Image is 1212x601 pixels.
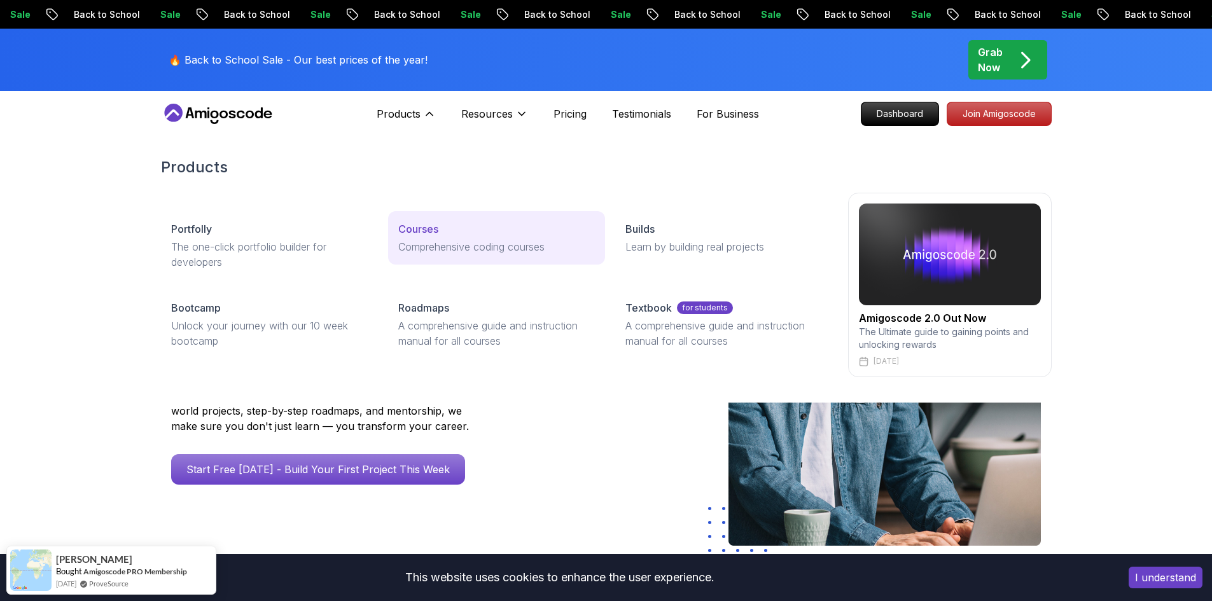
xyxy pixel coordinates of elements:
a: CoursesComprehensive coding courses [388,211,605,265]
a: PortfollyThe one-click portfolio builder for developers [161,211,378,280]
a: Amigoscode PRO Membership [83,566,187,577]
button: Resources [461,106,528,132]
p: Back to School [145,8,232,21]
a: Start Free [DATE] - Build Your First Project This Week [171,454,465,485]
p: Back to School [1046,8,1132,21]
p: Portfolly [171,221,212,237]
p: Grab Now [978,45,1003,75]
a: BootcampUnlock your journey with our 10 week bootcamp [161,290,378,359]
p: Back to School [445,8,532,21]
p: Back to School [896,8,982,21]
p: Resources [461,106,513,121]
div: This website uses cookies to enhance the user experience. [10,563,1110,591]
a: Pricing [554,106,587,121]
a: Textbookfor studentsA comprehensive guide and instruction manual for all courses [615,290,832,359]
a: Testimonials [612,106,671,121]
p: Roadmaps [398,300,449,315]
a: amigoscode 2.0Amigoscode 2.0 Out NowThe Ultimate guide to gaining points and unlocking rewards[DATE] [848,193,1052,377]
img: provesource social proof notification image [10,549,52,591]
p: 🔥 Back to School Sale - Our best prices of the year! [169,52,428,67]
a: ProveSource [89,578,129,589]
p: Products [377,106,421,121]
h2: Products [161,157,1052,177]
img: amigoscode 2.0 [859,204,1041,305]
p: Unlock your journey with our 10 week bootcamp [171,318,368,349]
p: Back to School [596,8,682,21]
span: [PERSON_NAME] [56,554,132,565]
a: For Business [697,106,759,121]
a: Dashboard [861,102,939,126]
span: Bought [56,566,82,576]
p: Sale [682,8,723,21]
p: Sale [81,8,122,21]
p: for students [677,301,733,314]
p: Sale [1132,8,1173,21]
p: Comprehensive coding courses [398,239,595,254]
p: [DATE] [874,356,899,366]
p: Textbook [625,300,672,315]
p: Sale [832,8,873,21]
p: Courses [398,221,438,237]
p: Amigoscode has helped thousands of developers land roles at Amazon, Starling Bank, Mercado Livre,... [171,373,477,434]
p: The Ultimate guide to gaining points and unlocking rewards [859,326,1041,351]
a: Join Amigoscode [947,102,1052,126]
p: Bootcamp [171,300,221,315]
p: Learn by building real projects [625,239,822,254]
p: Back to School [746,8,832,21]
p: Sale [532,8,573,21]
a: RoadmapsA comprehensive guide and instruction manual for all courses [388,290,605,359]
button: Products [377,106,436,132]
p: Builds [625,221,655,237]
button: Accept cookies [1129,567,1202,588]
p: Sale [982,8,1023,21]
p: Sale [382,8,422,21]
p: A comprehensive guide and instruction manual for all courses [398,318,595,349]
p: Sale [232,8,272,21]
p: Join Amigoscode [947,102,1051,125]
span: [DATE] [56,578,76,589]
p: A comprehensive guide and instruction manual for all courses [625,318,822,349]
h2: Amigoscode 2.0 Out Now [859,310,1041,326]
p: Dashboard [861,102,938,125]
a: BuildsLearn by building real projects [615,211,832,265]
p: Back to School [295,8,382,21]
p: The one-click portfolio builder for developers [171,239,368,270]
